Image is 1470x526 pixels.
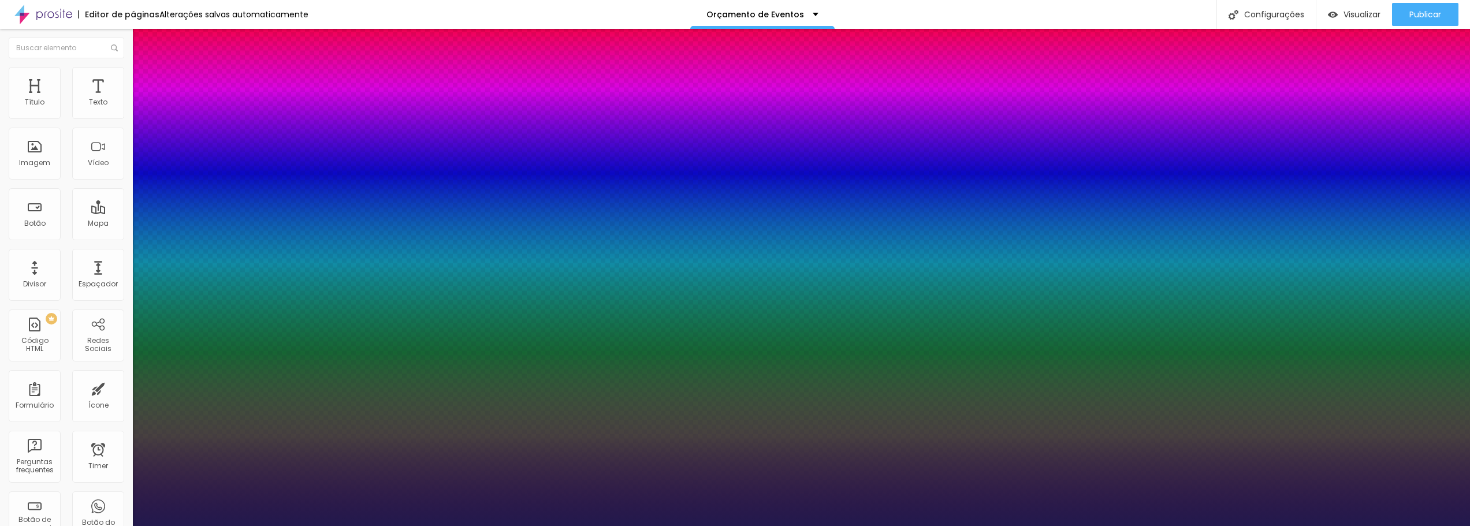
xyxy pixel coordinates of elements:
[9,38,124,58] input: Buscar elemento
[23,280,46,288] div: Divisor
[89,98,107,106] div: Texto
[12,458,57,475] div: Perguntas frequentes
[12,337,57,353] div: Código HTML
[19,159,50,167] div: Imagem
[88,219,109,227] div: Mapa
[1344,10,1380,19] span: Visualizar
[79,280,118,288] div: Espaçador
[75,337,121,353] div: Redes Sociais
[1392,3,1458,26] button: Publicar
[88,401,109,409] div: Ícone
[159,10,308,18] div: Alterações salvas automaticamente
[1316,3,1392,26] button: Visualizar
[16,401,54,409] div: Formulário
[25,98,44,106] div: Título
[1328,10,1338,20] img: view-1.svg
[111,44,118,51] img: Icone
[78,10,159,18] div: Editor de páginas
[88,159,109,167] div: Vídeo
[24,219,46,227] div: Botão
[706,10,804,18] p: Orçamento de Eventos
[1409,10,1441,19] span: Publicar
[1229,10,1238,20] img: Icone
[88,462,108,470] div: Timer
